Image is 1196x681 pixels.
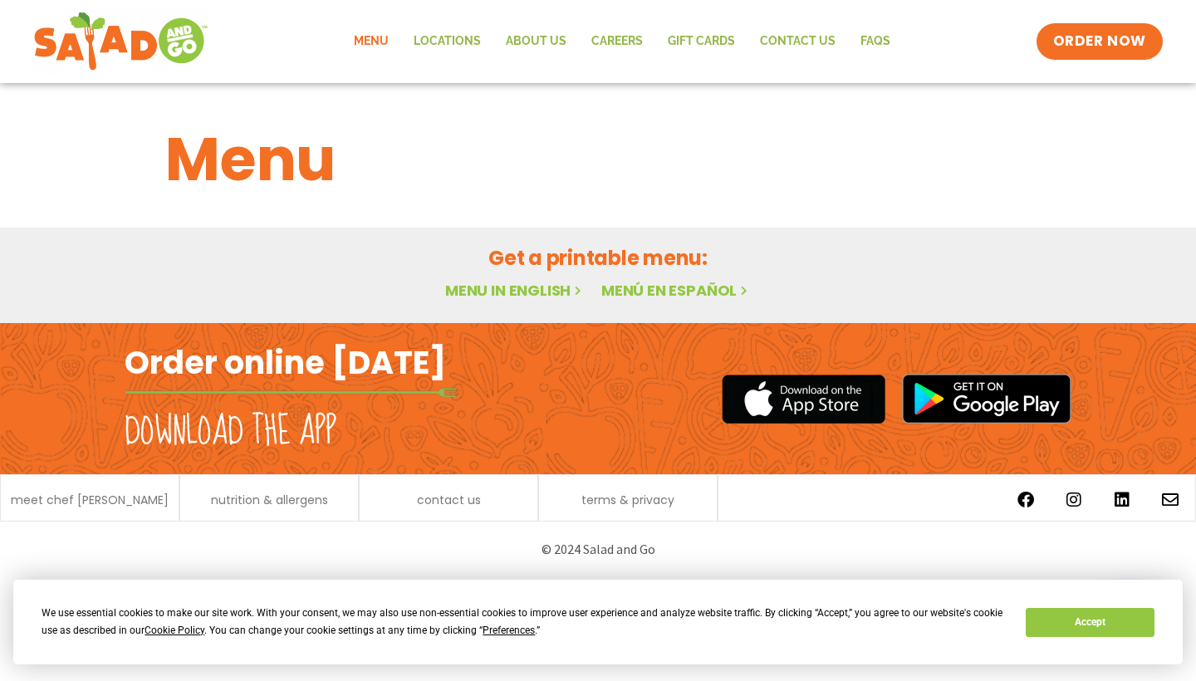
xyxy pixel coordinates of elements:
nav: Menu [341,22,903,61]
img: google_play [902,374,1071,424]
a: Locations [401,22,493,61]
a: Menu in English [445,280,585,301]
h1: Menu [165,115,1031,204]
img: appstore [722,372,885,426]
a: Contact Us [747,22,848,61]
a: nutrition & allergens [211,494,328,506]
a: Menu [341,22,401,61]
a: contact us [417,494,481,506]
h2: Download the app [125,409,336,455]
div: We use essential cookies to make our site work. With your consent, we may also use non-essential ... [42,605,1006,639]
h2: Get a printable menu: [165,243,1031,272]
span: Preferences [483,625,535,636]
a: ORDER NOW [1037,23,1163,60]
span: ORDER NOW [1053,32,1146,51]
p: © 2024 Salad and Go [133,538,1063,561]
a: GIFT CARDS [655,22,747,61]
img: new-SAG-logo-768×292 [33,8,208,75]
button: Accept [1026,608,1154,637]
div: Cookie Consent Prompt [13,580,1183,664]
span: Cookie Policy [145,625,204,636]
a: Menú en español [601,280,751,301]
a: terms & privacy [581,494,674,506]
img: fork [125,388,457,397]
a: Careers [579,22,655,61]
a: About Us [493,22,579,61]
a: FAQs [848,22,903,61]
a: meet chef [PERSON_NAME] [11,494,169,506]
h2: Order online [DATE] [125,342,446,383]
